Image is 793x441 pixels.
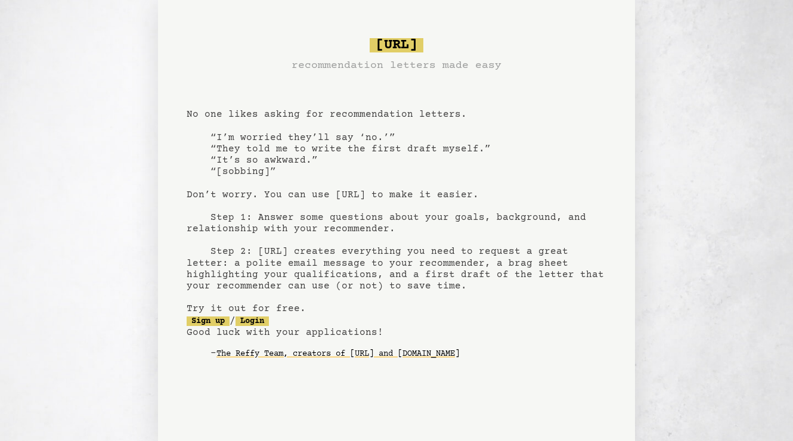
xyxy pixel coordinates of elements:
[187,316,230,326] a: Sign up
[216,344,460,364] a: The Reffy Team, creators of [URL] and [DOMAIN_NAME]
[210,348,606,360] div: -
[236,316,269,326] a: Login
[187,33,606,383] pre: No one likes asking for recommendation letters. “I’m worried they’ll say ‘no.’” “They told me to ...
[292,57,501,74] h3: recommendation letters made easy
[370,38,423,52] span: [URL]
